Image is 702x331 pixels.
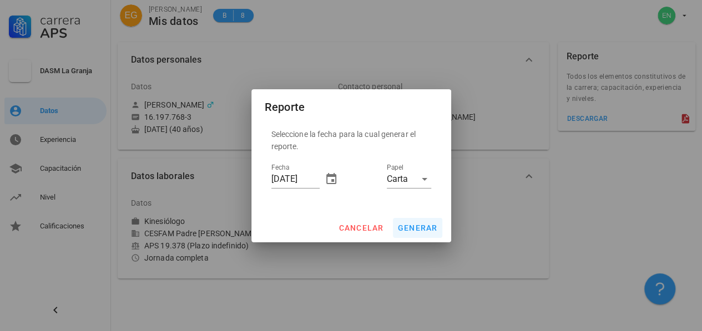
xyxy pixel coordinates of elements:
[387,164,403,172] label: Papel
[397,223,438,232] span: generar
[387,174,408,184] div: Carta
[334,218,388,238] button: cancelar
[271,128,431,152] p: Seleccione la fecha para la cual generar el reporte.
[393,218,442,238] button: generar
[387,170,431,188] div: PapelCarta
[338,223,383,232] span: cancelar
[271,164,289,172] label: Fecha
[265,98,305,116] div: Reporte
